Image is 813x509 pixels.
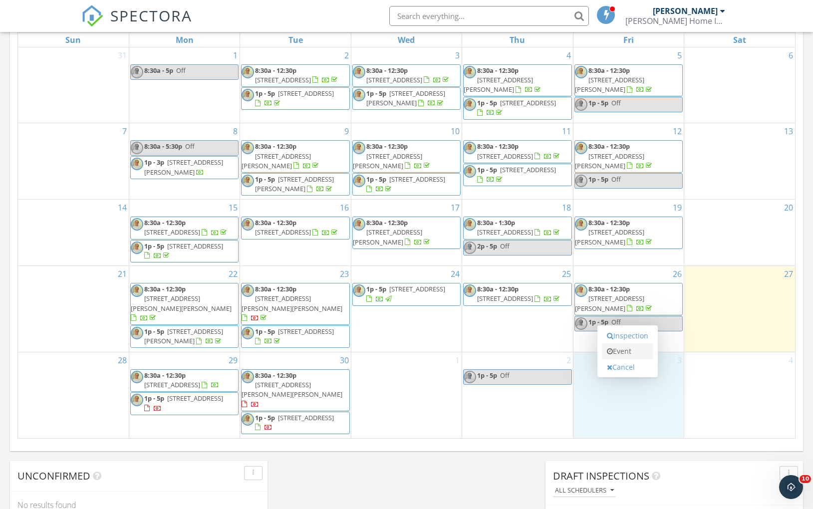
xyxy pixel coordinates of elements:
[338,266,351,282] a: Go to September 23, 2025
[477,242,497,251] span: 2p - 5p
[560,200,573,216] a: Go to September 18, 2025
[255,89,275,98] span: 1p - 5p
[800,475,811,483] span: 10
[131,284,143,297] img: img_8808.jpeg
[227,200,240,216] a: Go to September 15, 2025
[241,173,349,196] a: 1p - 5p [STREET_ADDRESS][PERSON_NAME]
[731,33,748,47] a: Saturday
[553,484,616,498] button: All schedulers
[240,200,351,266] td: Go to September 16, 2025
[463,217,571,239] a: 8:30a - 1:30p [STREET_ADDRESS]
[477,228,533,237] span: [STREET_ADDRESS]
[240,47,351,123] td: Go to September 2, 2025
[573,47,684,123] td: Go to September 5, 2025
[602,343,653,359] a: Event
[130,156,239,179] a: 1p - 3p [STREET_ADDRESS][PERSON_NAME]
[684,200,795,266] td: Go to September 20, 2025
[131,142,143,154] img: img_8808.jpeg
[555,487,614,494] div: All schedulers
[231,123,240,139] a: Go to September 8, 2025
[130,217,239,239] a: 8:30a - 12:30p [STREET_ADDRESS]
[684,47,795,123] td: Go to September 6, 2025
[477,371,497,380] span: 1p - 5p
[366,89,386,98] span: 1p - 5p
[462,200,573,266] td: Go to September 18, 2025
[17,469,90,483] span: Unconfirmed
[242,66,254,78] img: img_8808.jpeg
[602,328,653,344] a: Inspection
[464,66,476,78] img: img_8808.jpeg
[242,371,254,383] img: img_8808.jpeg
[353,142,365,154] img: img_8808.jpeg
[464,142,476,154] img: img_8808.jpeg
[242,371,342,409] a: 8:30a - 12:30p [STREET_ADDRESS][PERSON_NAME][PERSON_NAME]
[255,284,296,293] span: 8:30a - 12:30p
[241,217,349,239] a: 8:30a - 12:30p [STREET_ADDRESS]
[242,152,311,170] span: [STREET_ADDRESS][PERSON_NAME]
[500,242,510,251] span: Off
[477,218,515,227] span: 8:30a - 1:30p
[130,369,239,392] a: 8:30a - 12:30p [STREET_ADDRESS]
[342,47,351,63] a: Go to September 2, 2025
[462,47,573,123] td: Go to September 4, 2025
[144,327,223,345] span: [STREET_ADDRESS][PERSON_NAME]
[352,217,461,249] a: 8:30a - 12:30p [STREET_ADDRESS][PERSON_NAME]
[675,47,684,63] a: Go to September 5, 2025
[144,371,219,389] a: 8:30a - 12:30p [STREET_ADDRESS]
[353,218,432,246] a: 8:30a - 12:30p [STREET_ADDRESS][PERSON_NAME]
[240,123,351,200] td: Go to September 9, 2025
[575,218,587,231] img: img_8808.jpeg
[255,218,296,227] span: 8:30a - 12:30p
[366,284,386,293] span: 1p - 5p
[575,284,654,312] a: 8:30a - 12:30p [STREET_ADDRESS][PERSON_NAME]
[131,284,232,322] a: 8:30a - 12:30p [STREET_ADDRESS][PERSON_NAME][PERSON_NAME]
[625,16,725,26] div: Peter Young Home Inspections
[352,140,461,173] a: 8:30a - 12:30p [STREET_ADDRESS][PERSON_NAME]
[242,294,342,312] span: [STREET_ADDRESS][PERSON_NAME][PERSON_NAME]
[464,98,476,111] img: img_8808.jpeg
[560,266,573,282] a: Go to September 25, 2025
[241,87,349,110] a: 1p - 5p [STREET_ADDRESS]
[671,266,684,282] a: Go to September 26, 2025
[144,158,164,167] span: 1p - 3p
[353,89,365,101] img: img_8808.jpeg
[351,200,462,266] td: Go to September 17, 2025
[81,13,192,34] a: SPECTORA
[278,413,334,422] span: [STREET_ADDRESS]
[116,266,129,282] a: Go to September 21, 2025
[352,64,461,87] a: 8:30a - 12:30p [STREET_ADDRESS]
[242,284,254,297] img: img_8808.jpeg
[588,98,608,107] span: 1p - 5p
[588,218,630,227] span: 8:30a - 12:30p
[449,266,462,282] a: Go to September 24, 2025
[131,66,143,78] img: img_8808.jpeg
[573,266,684,352] td: Go to September 26, 2025
[500,165,556,174] span: [STREET_ADDRESS]
[227,266,240,282] a: Go to September 22, 2025
[338,352,351,368] a: Go to September 30, 2025
[463,283,571,305] a: 8:30a - 12:30p [STREET_ADDRESS]
[575,152,644,170] span: [STREET_ADDRESS][PERSON_NAME]
[449,123,462,139] a: Go to September 10, 2025
[575,218,654,246] a: 8:30a - 12:30p [STREET_ADDRESS][PERSON_NAME]
[255,228,311,237] span: [STREET_ADDRESS]
[351,47,462,123] td: Go to September 3, 2025
[508,33,527,47] a: Thursday
[242,413,254,426] img: img_8808.jpeg
[653,6,718,16] div: [PERSON_NAME]
[588,175,608,184] span: 1p - 5p
[787,47,795,63] a: Go to September 6, 2025
[396,33,417,47] a: Wednesday
[575,142,587,154] img: img_8808.jpeg
[144,394,164,403] span: 1p - 5p
[241,412,349,434] a: 1p - 5p [STREET_ADDRESS]
[129,352,240,438] td: Go to September 29, 2025
[255,175,334,193] a: 1p - 5p [STREET_ADDRESS][PERSON_NAME]
[573,352,684,438] td: Go to October 3, 2025
[611,175,621,184] span: Off
[255,327,334,345] a: 1p - 5p [STREET_ADDRESS]
[477,284,519,293] span: 8:30a - 12:30p
[116,47,129,63] a: Go to August 31, 2025
[553,469,649,483] span: Draft Inspections
[227,352,240,368] a: Go to September 29, 2025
